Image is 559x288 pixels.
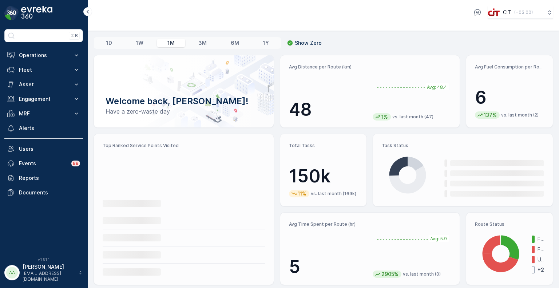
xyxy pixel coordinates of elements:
[4,106,83,121] button: MRF
[538,246,544,253] p: Expired
[71,33,78,39] p: ⌘B
[19,110,68,117] p: MRF
[488,8,500,16] img: cit-logo_pOk6rL0.png
[19,66,68,74] p: Fleet
[403,271,441,277] p: vs. last month (0)
[289,256,367,278] p: 5
[382,143,544,149] p: Task Status
[289,64,367,70] p: Avg Distance per Route (km)
[198,39,207,47] p: 3M
[4,171,83,185] a: Reports
[19,125,80,132] p: Alerts
[295,39,322,47] p: Show Zero
[263,39,269,47] p: 1Y
[23,271,75,282] p: [EMAIL_ADDRESS][DOMAIN_NAME]
[19,95,68,103] p: Engagement
[19,52,68,59] p: Operations
[23,263,75,271] p: [PERSON_NAME]
[289,99,367,121] p: 48
[4,257,83,262] span: v 1.51.1
[4,185,83,200] a: Documents
[19,81,68,88] p: Asset
[19,174,80,182] p: Reports
[4,121,83,135] a: Alerts
[4,92,83,106] button: Engagement
[4,263,83,282] button: AA[PERSON_NAME][EMAIL_ADDRESS][DOMAIN_NAME]
[106,107,262,116] p: Have a zero-waste day
[21,6,52,20] img: logo_dark-DEwI_e13.png
[538,266,545,273] p: + 2
[4,156,83,171] a: Events99
[475,221,544,227] p: Route Status
[289,221,367,227] p: Avg Time Spent per Route (hr)
[297,190,307,197] p: 11%
[103,143,265,149] p: Top Ranked Service Points Visited
[538,256,544,263] p: Undispatched
[6,267,18,279] div: AA
[4,77,83,92] button: Asset
[538,236,544,243] p: Finished
[4,48,83,63] button: Operations
[503,9,511,16] p: CIT
[392,114,433,120] p: vs. last month (47)
[19,160,67,167] p: Events
[488,6,553,19] button: CIT(+03:00)
[475,87,544,109] p: 6
[289,165,358,187] p: 150k
[4,63,83,77] button: Fleet
[289,143,358,149] p: Total Tasks
[483,111,497,119] p: 137%
[381,271,399,278] p: 2905%
[19,145,80,153] p: Users
[106,95,262,107] p: Welcome back, [PERSON_NAME]!
[501,112,539,118] p: vs. last month (2)
[4,6,19,20] img: logo
[381,113,389,121] p: 1%
[167,39,175,47] p: 1M
[136,39,143,47] p: 1W
[73,161,79,166] p: 99
[4,142,83,156] a: Users
[475,64,544,70] p: Avg Fuel Consumption per Route (lt)
[106,39,112,47] p: 1D
[514,9,533,15] p: ( +03:00 )
[19,189,80,196] p: Documents
[231,39,239,47] p: 6M
[311,191,356,197] p: vs. last month (169k)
